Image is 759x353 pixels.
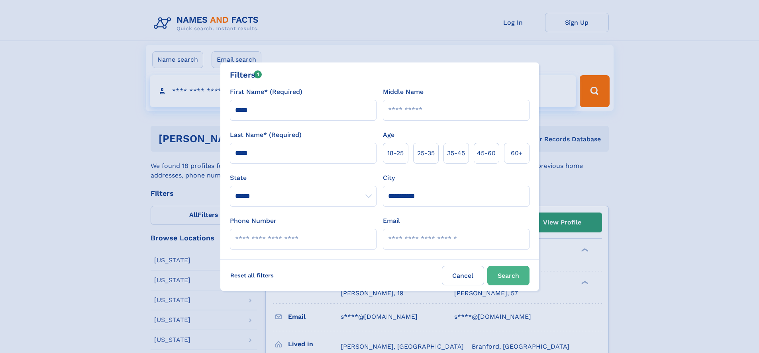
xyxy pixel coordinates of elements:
button: Search [487,266,530,285]
span: 45‑60 [477,148,496,158]
span: 25‑35 [417,148,435,158]
label: Cancel [442,266,484,285]
label: Last Name* (Required) [230,130,302,140]
label: Email [383,216,400,226]
div: Filters [230,69,262,81]
label: First Name* (Required) [230,87,302,97]
label: Reset all filters [225,266,279,285]
span: 18‑25 [387,148,404,158]
label: Phone Number [230,216,277,226]
label: City [383,173,395,183]
span: 35‑45 [447,148,465,158]
label: Age [383,130,394,140]
label: State [230,173,377,183]
span: 60+ [511,148,523,158]
label: Middle Name [383,87,424,97]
